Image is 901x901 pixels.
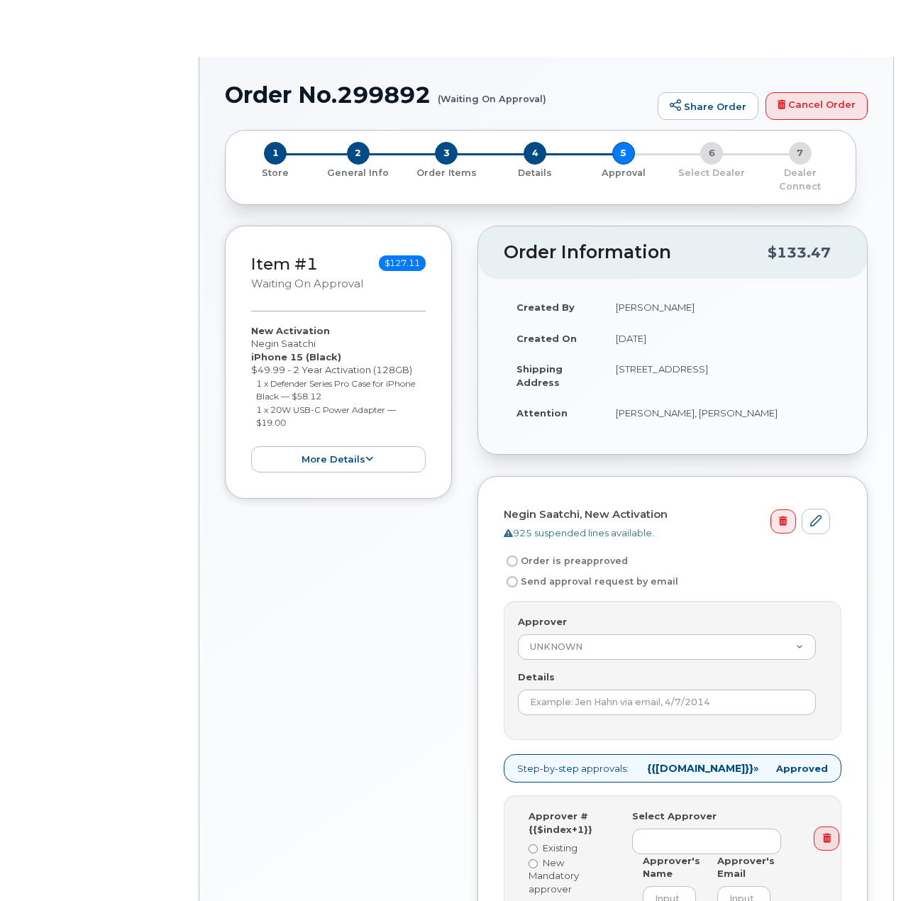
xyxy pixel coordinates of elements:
[408,167,485,179] p: Order Items
[491,165,580,179] a: 4 Details
[379,255,426,271] span: $127.11
[529,859,538,868] input: New
[507,555,518,567] input: Order is preapproved
[251,324,426,472] div: Negin Saatchi $49.99 - 2 Year Activation (128GB)
[603,323,841,354] td: [DATE]
[256,378,415,402] small: 1 x Defender Series Pro Case for iPhone Black — $58.12
[768,239,831,266] div: $133.47
[507,576,518,587] input: Send approval request by email
[504,573,678,590] label: Send approval request by email
[402,165,491,179] a: 3 Order Items
[347,142,370,165] span: 2
[504,754,841,783] p: Step-by-step approvals:
[251,325,330,336] strong: New Activation
[251,446,426,472] button: more details
[504,509,830,521] h4: Negin Saatchi, New Activation
[529,856,611,870] label: New
[516,302,575,313] strong: Created By
[643,854,696,880] label: Approver's Name
[518,670,555,684] label: Details
[264,142,287,165] span: 1
[435,142,458,165] span: 3
[529,869,611,895] div: Mandatory approver
[225,82,651,107] h1: Order No.299892
[516,333,577,344] strong: Created On
[256,404,396,429] small: 1 x 20W USB-C Power Adapter — $19.00
[603,292,841,323] td: [PERSON_NAME]
[251,254,318,274] a: Item #1
[438,82,546,104] small: (Waiting On Approval)
[529,841,611,855] label: Existing
[603,397,841,429] td: [PERSON_NAME], [PERSON_NAME]
[251,351,341,363] strong: iPhone 15 (Black)
[647,762,753,775] strong: {{[DOMAIN_NAME]}}
[518,690,816,715] input: Example: Jen Hahn via email, 4/7/2014
[765,92,868,121] a: Cancel Order
[717,854,770,880] label: Approver's Email
[320,167,397,179] p: General Info
[251,277,363,290] small: Waiting On Approval
[529,809,611,836] label: Approver # {{$index+1}}
[529,844,538,853] input: Existing
[647,763,758,773] span: »
[243,167,309,179] p: Store
[237,165,314,179] a: 1 Store
[516,407,568,419] strong: Attention
[518,615,567,629] label: Approver
[658,92,758,121] a: Share Order
[504,243,768,262] h2: Order Information
[504,553,628,570] label: Order is preapproved
[497,167,574,179] p: Details
[504,526,830,540] div: 925 suspended lines available.
[632,809,717,823] label: Select Approver
[603,353,841,397] td: [STREET_ADDRESS]
[516,363,563,388] strong: Shipping Address
[524,142,546,165] span: 4
[776,762,828,775] strong: Approved
[314,165,403,179] a: 2 General Info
